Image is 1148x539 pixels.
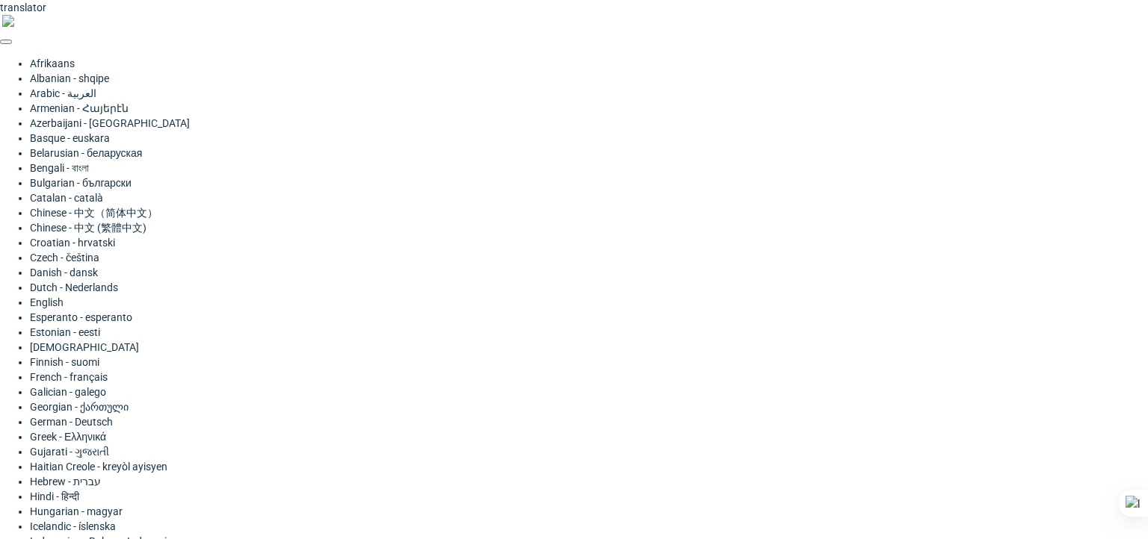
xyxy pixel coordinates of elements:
[30,341,139,353] a: [DEMOGRAPHIC_DATA]
[30,207,158,219] a: Chinese - 中文（简体中文）
[30,326,100,338] a: Estonian - eesti
[30,281,118,293] a: Dutch - Nederlands
[30,252,99,264] a: Czech - čeština
[2,15,14,27] img: right-arrow.png
[30,386,106,398] a: Galician - galego
[30,401,129,413] a: Georgian - ქართული
[30,490,79,502] a: Hindi - हिन्दी
[30,117,190,129] a: Azerbaijani - [GEOGRAPHIC_DATA]
[30,222,146,234] a: Chinese - 中文 (繁體中文)
[30,431,106,443] a: Greek - Ελληνικά
[30,102,129,114] a: Armenian - Հայերէն
[30,296,64,308] a: English
[30,311,132,323] a: Esperanto - esperanto
[30,177,132,189] a: Bulgarian - български
[30,57,75,69] a: Afrikaans
[30,476,101,487] a: Hebrew - ‎‫עברית‬‎
[30,446,109,458] a: Gujarati - ગુજરાતી
[30,147,142,159] a: Belarusian - беларуская
[30,192,103,204] a: Catalan - català
[30,72,109,84] a: Albanian - shqipe
[30,267,98,278] a: Danish - dansk
[30,520,116,532] a: Icelandic - íslenska
[30,371,108,383] a: French - français
[30,416,113,428] a: German - Deutsch
[30,87,96,99] a: Arabic - ‎‫العربية‬‎
[30,356,99,368] a: Finnish - suomi
[30,162,89,174] a: Bengali - বাংলা
[30,237,115,249] a: Croatian - hrvatski
[30,505,123,517] a: Hungarian - magyar
[30,132,110,144] a: Basque - euskara
[30,461,167,473] a: Haitian Creole - kreyòl ayisyen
